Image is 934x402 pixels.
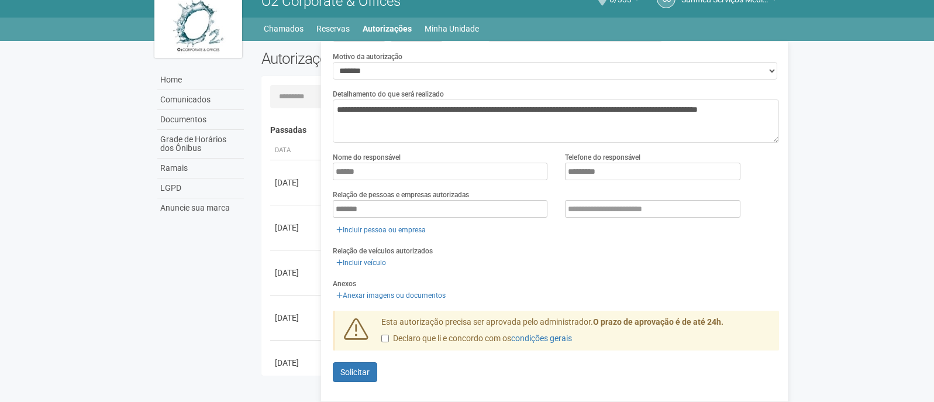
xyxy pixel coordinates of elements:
a: Chamados [264,20,304,37]
a: Comunicados [157,90,244,110]
div: [DATE] [275,267,318,279]
div: [DATE] [275,357,318,369]
label: Declaro que li e concordo com os [381,333,572,345]
span: Solicitar [340,367,370,377]
label: Motivo da autorização [333,51,402,62]
label: Detalhamento do que será realizado [333,89,444,99]
button: Solicitar [333,362,377,382]
div: [DATE] [275,222,318,233]
h4: Passadas [270,126,771,135]
a: Anuncie sua marca [157,198,244,218]
label: Anexos [333,279,356,289]
input: Declaro que li e concordo com oscondições gerais [381,335,389,342]
label: Nome do responsável [333,152,401,163]
div: Esta autorização precisa ser aprovada pelo administrador. [373,317,780,351]
div: [DATE] [275,312,318,324]
label: Relação de veículos autorizados [333,246,433,256]
th: Data [270,141,323,160]
a: condições gerais [511,334,572,343]
a: Documentos [157,110,244,130]
a: Autorizações [363,20,412,37]
a: Anexar imagens ou documentos [333,289,449,302]
h2: Autorizações [261,50,512,67]
a: Incluir pessoa ou empresa [333,224,429,236]
div: [DATE] [275,177,318,188]
label: Relação de pessoas e empresas autorizadas [333,190,469,200]
a: Ramais [157,159,244,178]
a: LGPD [157,178,244,198]
strong: O prazo de aprovação é de até 24h. [593,317,723,327]
a: Grade de Horários dos Ônibus [157,130,244,159]
a: Minha Unidade [425,20,479,37]
label: Telefone do responsável [565,152,640,163]
a: Reservas [316,20,350,37]
a: Home [157,70,244,90]
a: Incluir veículo [333,256,390,269]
